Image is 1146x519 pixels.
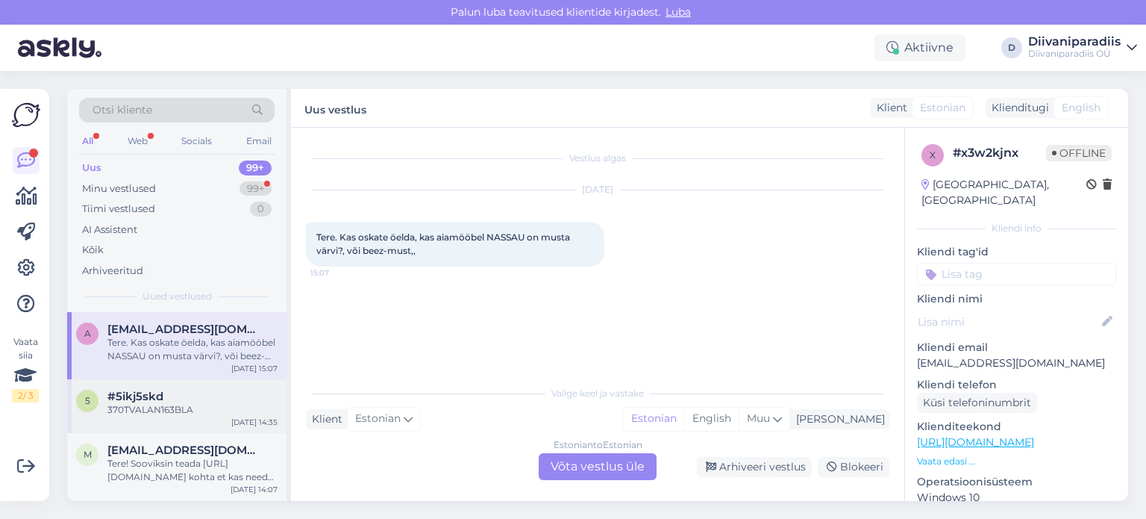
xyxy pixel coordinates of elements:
span: Otsi kliente [93,102,152,118]
div: Diivaniparadiis OÜ [1028,48,1121,60]
div: D [1001,37,1022,58]
div: 0 [250,202,272,217]
div: Web [125,131,151,151]
div: AI Assistent [82,223,137,237]
div: Kõik [82,243,104,258]
div: 99+ [239,181,272,196]
div: Diivaniparadiis [1028,36,1121,48]
p: Vaata edasi ... [917,455,1116,468]
p: Klienditeekond [917,419,1116,435]
div: Vaata siia [12,335,39,403]
p: Kliendi telefon [917,377,1116,393]
a: [URL][DOMAIN_NAME] [917,435,1034,449]
div: [DATE] 14:35 [231,417,278,428]
span: 5 [85,395,90,406]
div: Tere. Kas oskate öelda, kas aiamööbel NASSAU on musta värvi?, või beez-must,, [107,336,278,363]
div: Tere! Sooviksin teada [URL][DOMAIN_NAME] kohta et kas need uksega kapid on tagant kinni või lahti... [107,457,278,484]
input: Lisa tag [917,263,1116,285]
p: [EMAIL_ADDRESS][DOMAIN_NAME] [917,355,1116,371]
div: [GEOGRAPHIC_DATA], [GEOGRAPHIC_DATA] [921,177,1086,208]
div: Arhiveeri vestlus [697,457,812,477]
span: Luba [661,5,695,19]
div: Aktiivne [874,34,965,61]
span: Estonian [355,411,401,427]
span: x [930,149,936,161]
span: #5ikj5skd [107,390,163,403]
span: 15:07 [310,267,366,279]
div: [PERSON_NAME] [790,411,885,427]
div: English [684,408,739,430]
div: Socials [178,131,215,151]
img: Askly Logo [12,101,40,129]
div: Minu vestlused [82,181,156,196]
div: [DATE] [306,183,889,196]
p: Kliendi tag'id [917,244,1116,260]
label: Uus vestlus [304,98,366,118]
div: [DATE] 14:07 [231,484,278,495]
div: Blokeeri [818,457,889,477]
div: Email [243,131,275,151]
input: Lisa nimi [918,314,1099,330]
div: Klient [306,411,342,427]
div: All [79,131,96,151]
div: 2 / 3 [12,389,39,403]
span: m [84,449,92,460]
span: Estonian [920,100,965,116]
div: [DATE] 15:07 [231,363,278,374]
span: Uued vestlused [143,290,212,303]
div: Klient [871,100,907,116]
div: Arhiveeritud [82,264,143,279]
p: Operatsioonisüsteem [917,474,1116,490]
div: Küsi telefoninumbrit [917,393,1037,413]
span: Offline [1046,145,1112,161]
span: Muu [747,411,770,425]
div: 370TVALAN163BLA [107,403,278,417]
span: Tere. Kas oskate öelda, kas aiamööbel NASSAU on musta värvi?, või beez-must,, [316,231,572,256]
p: Kliendi email [917,340,1116,355]
div: Võta vestlus üle [539,453,657,480]
div: Klienditugi [986,100,1049,116]
div: Estonian to Estonian [554,438,642,452]
div: # x3w2kjnx [953,144,1046,162]
span: a [84,328,91,339]
p: Kliendi nimi [917,291,1116,307]
div: Valige keel ja vastake [306,387,889,400]
div: Kliendi info [917,222,1116,235]
a: DiivaniparadiisDiivaniparadiis OÜ [1028,36,1137,60]
span: marilintuisk@hotmail.com [107,444,263,457]
div: Tiimi vestlused [82,202,155,217]
div: Vestlus algas [306,152,889,165]
div: Uus [82,161,101,175]
p: Windows 10 [917,490,1116,506]
span: English [1062,100,1100,116]
span: annelykents@hot.ee [107,323,263,336]
div: 99+ [239,161,272,175]
div: Estonian [624,408,684,430]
